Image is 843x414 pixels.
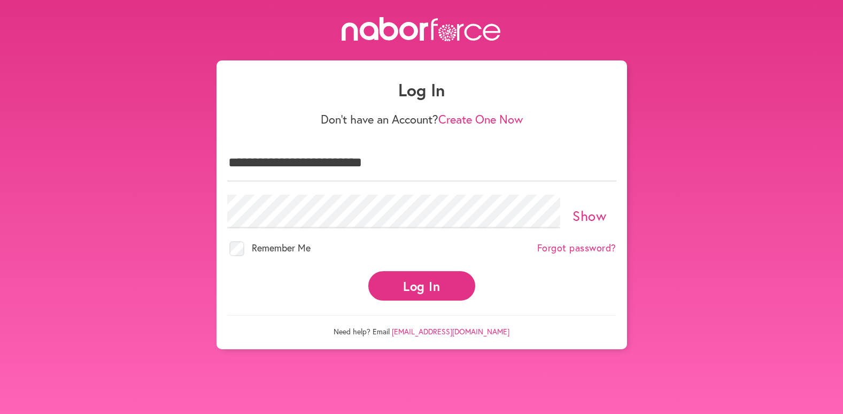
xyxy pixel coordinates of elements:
a: [EMAIL_ADDRESS][DOMAIN_NAME] [392,326,509,336]
a: Forgot password? [537,242,616,254]
p: Don't have an Account? [227,112,616,126]
span: Remember Me [252,241,311,254]
a: Show [573,206,606,225]
button: Log In [368,271,475,301]
h1: Log In [227,80,616,100]
p: Need help? Email [227,315,616,336]
a: Create One Now [438,111,523,127]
